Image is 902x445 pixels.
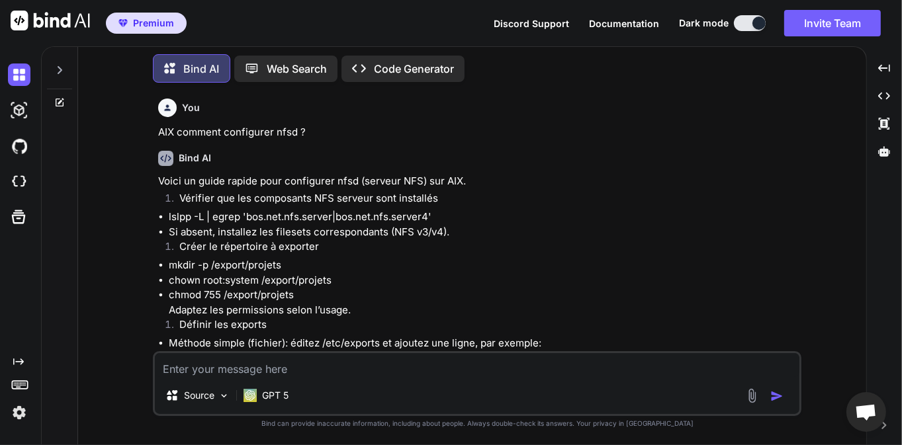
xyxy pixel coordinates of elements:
p: GPT 5 [262,389,289,402]
li: Vérifier que les composants NFS serveur sont installés [169,191,799,210]
span: Dark mode [679,17,729,30]
p: AIX comment configurer nfsd ? [158,125,799,140]
div: Ouvrir le chat [846,392,886,432]
li: chmod 755 /export/projets Adaptez les permissions selon l’usage. [169,288,799,317]
p: Voici un guide rapide pour configurer nfsd (serveur NFS) sur AIX. [158,174,799,189]
button: Discord Support [494,17,569,30]
li: mkdir -p /export/projets [169,258,799,273]
img: attachment [744,388,760,403]
img: premium [118,19,128,27]
button: Invite Team [784,10,881,36]
li: Créer le répertoire à exporter [169,239,799,258]
img: darkAi-studio [8,99,30,122]
li: Définir les exports [169,317,799,336]
img: Pick Models [218,390,230,401]
span: Discord Support [494,18,569,29]
p: Bind AI [183,61,219,77]
button: premiumPremium [106,13,187,34]
p: Source [184,389,214,402]
img: cloudideIcon [8,171,30,193]
p: Web Search [267,61,327,77]
p: Code Generator [374,61,454,77]
button: Documentation [589,17,659,30]
li: Si absent, installez les filesets correspondants (NFS v3/v4). [169,225,799,240]
span: Premium [133,17,174,30]
h6: You [182,101,200,114]
img: icon [770,389,784,403]
h6: Bind AI [179,151,211,165]
img: darkChat [8,63,30,86]
img: settings [8,401,30,424]
p: Bind can provide inaccurate information, including about people. Always double-check its answers.... [153,419,801,428]
span: Documentation [589,18,659,29]
img: Bind AI [11,11,90,30]
img: GPT 5 [244,389,257,402]
li: chown root:system /export/projets [169,273,799,288]
img: githubDark [8,135,30,157]
li: lslpp -L | egrep 'bos.net.nfs.server|bos.net.nfs.server4' [169,210,799,225]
